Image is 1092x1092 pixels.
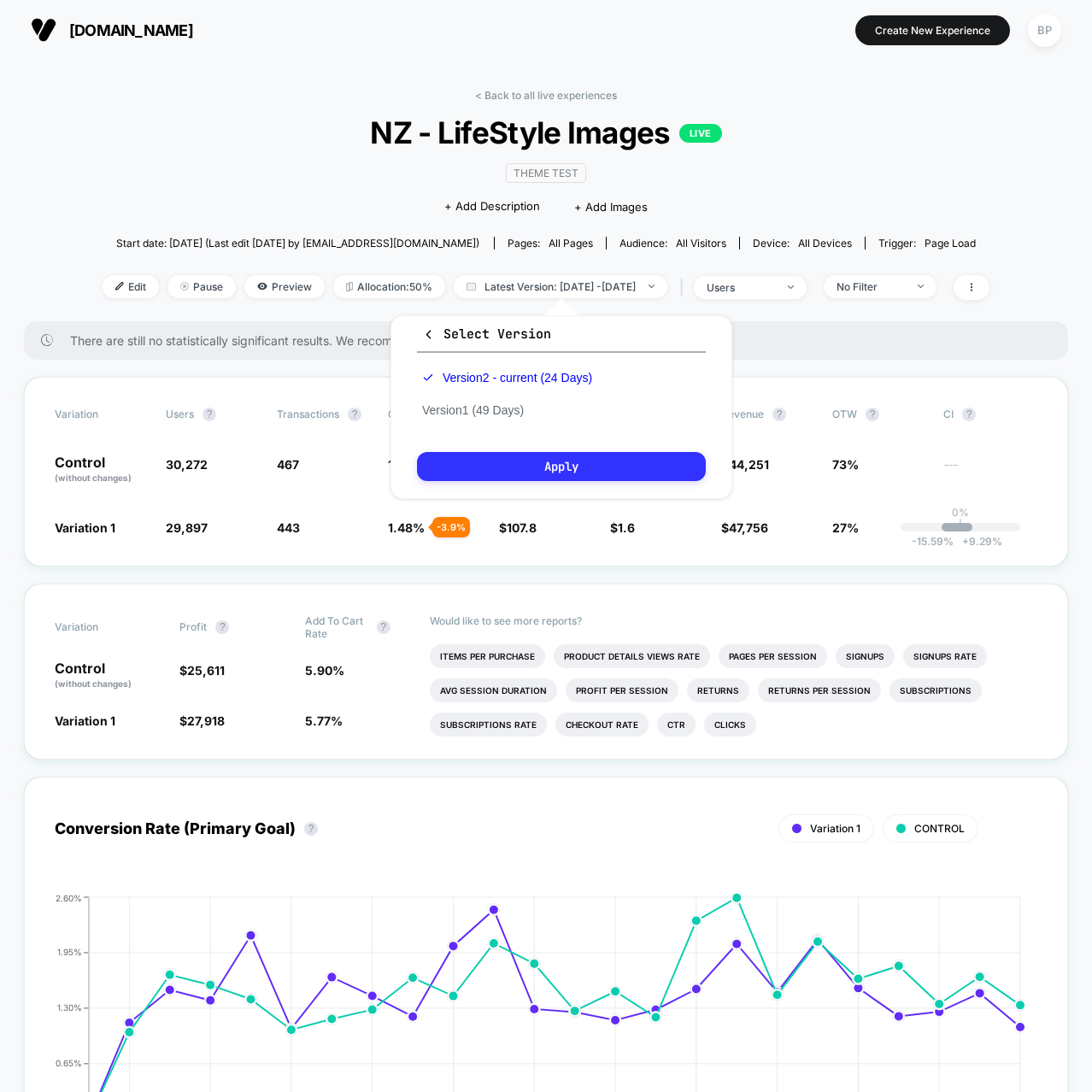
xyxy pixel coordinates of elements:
button: ? [772,408,786,421]
span: Page Load [925,237,976,250]
span: $ [721,520,768,535]
li: Ctr [657,713,696,737]
button: ? [215,620,229,634]
p: | [959,519,962,531]
span: 1.48 % [388,520,425,535]
span: 73% [832,457,859,472]
span: Variation [55,408,149,421]
li: Product Details Views Rate [554,644,710,668]
img: end [649,285,655,288]
span: all devices [798,237,852,250]
span: Allocation: 50% [333,275,445,298]
li: Checkout Rate [555,713,649,737]
button: Create New Experience [855,15,1010,45]
img: end [788,285,794,289]
span: Variation [55,614,149,640]
div: Pages: [508,237,593,250]
img: end [180,282,189,291]
span: Start date: [DATE] (Last edit [DATE] by [EMAIL_ADDRESS][DOMAIN_NAME]) [116,237,479,250]
span: All Visitors [676,237,726,250]
span: (without changes) [55,473,132,483]
span: OTW [832,408,926,421]
span: 29,897 [166,520,208,535]
span: --- [943,460,1037,484]
li: Avg Session Duration [430,678,557,702]
button: BP [1023,13,1066,48]
button: ? [203,408,216,421]
span: There are still no statistically significant results. We recommend waiting a few more days [70,333,1034,348]
span: Device: [739,237,865,250]
span: $ [610,520,635,535]
li: Profit Per Session [566,678,678,702]
span: 1.6 [618,520,635,535]
span: Variation 1 [55,520,115,535]
span: $ [179,663,225,678]
tspan: 2.60% [56,892,82,902]
tspan: 1.95% [57,947,82,957]
span: 5.77 % [305,713,343,728]
button: Select Version [417,325,706,353]
span: Preview [244,275,325,298]
span: Variation 1 [55,713,115,728]
li: Returns Per Session [758,678,881,702]
p: LIVE [679,124,722,143]
li: Subscriptions Rate [430,713,547,737]
span: + Add Description [444,198,540,215]
span: Profit [179,620,207,633]
span: + Add Images [574,200,648,214]
span: 5.90 % [305,663,344,678]
span: Edit [103,275,159,298]
span: + [962,535,969,548]
span: $ [179,713,225,728]
span: Transactions [277,408,339,420]
p: 0% [952,506,969,519]
span: 30,272 [166,457,208,472]
span: 9.29 % [954,535,1002,548]
span: Pause [167,275,236,298]
li: Signups Rate [903,644,987,668]
li: Returns [687,678,749,702]
span: Add To Cart Rate [305,614,368,640]
span: NZ - LifeStyle Images [147,114,945,150]
p: Control [55,455,149,484]
li: Subscriptions [889,678,982,702]
span: (without changes) [55,678,132,689]
img: rebalance [346,282,353,291]
p: Would like to see more reports? [430,614,1037,627]
tspan: 1.30% [57,1002,82,1013]
li: Items Per Purchase [430,644,545,668]
span: users [166,408,194,420]
span: | [676,275,694,300]
span: [DOMAIN_NAME] [69,21,193,39]
span: $ [499,520,537,535]
div: - 3.9 % [432,517,470,537]
button: Version2 - current (24 Days) [417,370,597,385]
a: < Back to all live experiences [475,89,617,102]
img: calendar [467,282,476,291]
button: ? [377,620,390,634]
button: Version1 (49 Days) [417,402,529,418]
span: CI [943,408,1037,421]
div: No Filter [837,280,905,293]
span: all pages [549,237,593,250]
div: users [707,281,775,294]
img: Visually logo [31,17,56,43]
span: Theme Test [506,163,586,183]
div: Trigger: [878,237,976,250]
img: edit [115,282,124,291]
button: ? [962,408,976,421]
span: 27,918 [187,713,225,728]
li: Clicks [704,713,756,737]
button: [DOMAIN_NAME] [26,16,198,44]
button: Apply [417,452,706,481]
li: Signups [836,644,895,668]
span: Variation 1 [810,822,860,835]
button: ? [304,822,318,836]
span: 25,611 [187,663,225,678]
button: ? [348,408,361,421]
span: Select Version [422,326,551,343]
div: BP [1028,14,1061,47]
span: 27% [832,520,859,535]
span: 47,756 [729,520,768,535]
div: Audience: [619,237,726,250]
